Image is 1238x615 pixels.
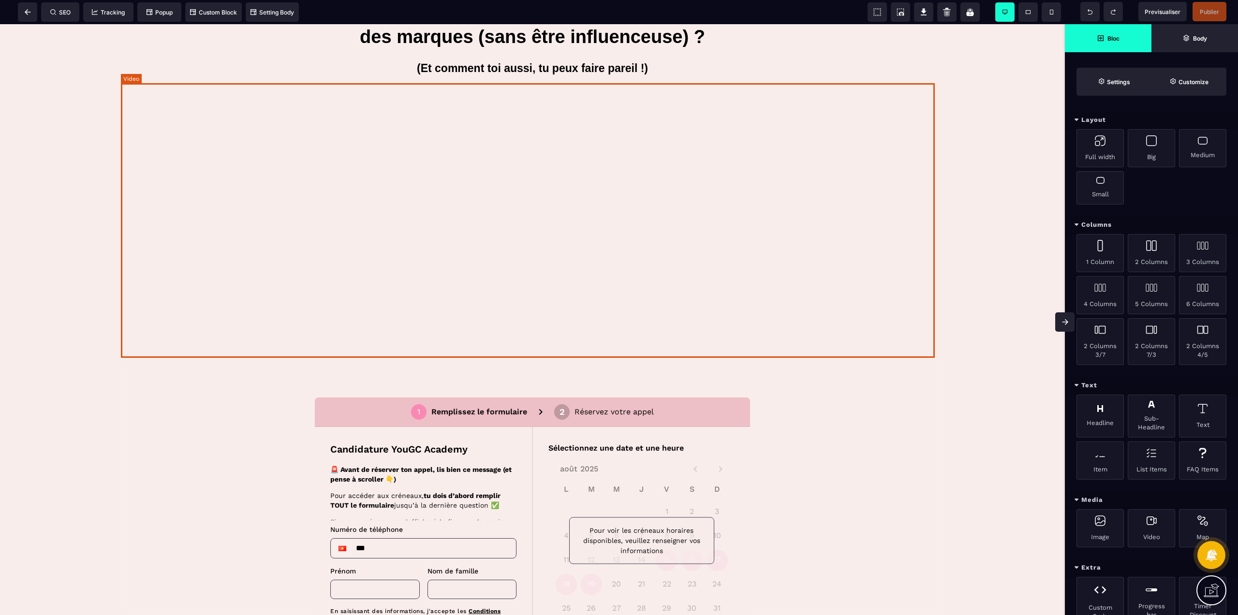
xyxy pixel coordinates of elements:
[147,9,173,16] span: Popup
[1200,8,1219,15] span: Publier
[307,213,357,220] span: Nom de famille
[1076,171,1124,205] div: Small
[121,33,944,56] h1: (Et comment toi aussi, tu peux faire pareil !)
[1076,509,1124,547] div: Image
[1128,441,1175,480] div: List Items
[1076,318,1124,365] div: 2 Columns 3/7
[1128,129,1175,167] div: Big
[1065,377,1238,395] div: Text
[92,9,125,16] span: Tracking
[209,137,380,155] strong: tu dois d’abord remplir TOUT le formulaire
[1076,441,1124,480] div: Item
[1065,111,1238,129] div: Layout
[1076,68,1151,96] span: Settings
[209,171,282,179] span: Numéro de téléphone
[1128,276,1175,314] div: 5 Columns
[190,9,237,16] span: Custom Block
[1065,216,1238,234] div: Columns
[1128,509,1175,547] div: Video
[209,162,393,182] p: Si aucun créneau ne s’affiche à la fin, pas de panique :
[1179,276,1226,314] div: 6 Columns
[1128,318,1175,365] div: 2 Columns 7/3
[209,88,347,102] p: Candidature YouGC Academy
[246,262,329,269] a: Politique de confidentialité
[251,9,294,16] span: Setting Body
[1076,234,1124,272] div: 1 Column
[209,253,380,269] a: Conditions générales
[50,9,71,16] span: SEO
[1107,78,1130,86] strong: Settings
[1065,491,1238,509] div: Media
[1138,2,1187,21] span: Preview
[1179,234,1226,272] div: 3 Columns
[310,52,406,63] p: Remplissez le formulaire
[1179,509,1226,547] div: Map
[209,252,396,270] p: En saisissant des informations, j'accepte les
[1151,68,1226,96] span: Open Style Manager
[1179,395,1226,438] div: Text
[1076,276,1124,314] div: 4 Columns
[1065,24,1151,52] span: Open Blocks
[1145,8,1180,15] span: Previsualiser
[454,52,533,63] p: Réservez votre appel
[1076,129,1124,167] div: Full width
[1076,395,1124,438] div: Headline
[868,2,887,22] span: View components
[1179,318,1226,365] div: 2 Columns 4/5
[209,213,235,220] span: Prénom
[362,332,397,340] p: Powered by
[1151,24,1238,52] span: Open Layer Manager
[891,2,910,22] span: Screenshot
[1128,395,1175,438] div: Sub-Headline
[212,186,231,202] div: Vietnam: + 84
[1107,35,1120,42] strong: Bloc
[1179,441,1226,480] div: FAQ Items
[241,262,246,269] span: &
[1065,559,1238,577] div: Extra
[457,171,585,201] p: Pour voir les créneaux horaires disponibles, veuillez renseigner vos informations
[439,53,444,62] div: 2
[209,136,393,156] p: Pour accéder aux créneaux, jusqu’à la dernière question ✅
[362,332,461,340] a: Powered by
[296,53,299,62] div: 1
[1193,35,1207,42] strong: Body
[1128,234,1175,272] div: 2 Columns
[1179,78,1209,86] strong: Customize
[1179,129,1226,167] div: Medium
[427,88,614,100] p: Sélectionnez une date et une heure
[209,111,391,129] strong: 🚨 Avant de réserver ton appel, lis bien ce message (et pense à scroller 👇)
